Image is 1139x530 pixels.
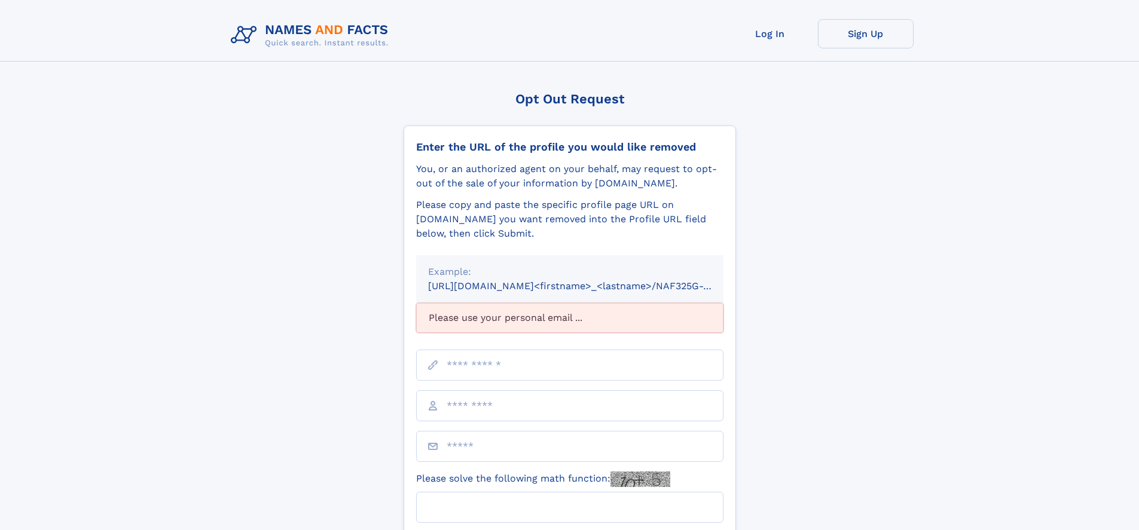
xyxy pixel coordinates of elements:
a: Log In [722,19,818,48]
label: Please solve the following math function: [416,471,670,487]
div: Please use your personal email ... [416,303,723,333]
div: Enter the URL of the profile you would like removed [416,140,723,154]
div: Example: [428,265,712,279]
div: Please copy and paste the specific profile page URL on [DOMAIN_NAME] you want removed into the Pr... [416,198,723,241]
a: Sign Up [818,19,914,48]
small: [URL][DOMAIN_NAME]<firstname>_<lastname>/NAF325G-xxxxxxxx [428,280,746,292]
div: You, or an authorized agent on your behalf, may request to opt-out of the sale of your informatio... [416,162,723,191]
div: Opt Out Request [404,91,736,106]
img: Logo Names and Facts [226,19,398,51]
